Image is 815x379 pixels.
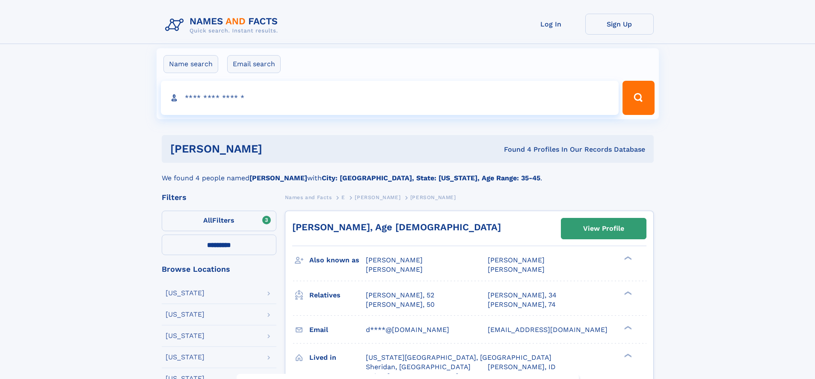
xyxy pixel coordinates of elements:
span: Sheridan, [GEOGRAPHIC_DATA] [366,363,471,371]
span: [EMAIL_ADDRESS][DOMAIN_NAME] [488,326,608,334]
input: search input [161,81,619,115]
div: [US_STATE] [166,290,204,297]
a: [PERSON_NAME] [355,192,400,203]
div: Found 4 Profiles In Our Records Database [383,145,645,154]
span: [PERSON_NAME] [366,265,423,273]
div: [US_STATE] [166,311,204,318]
div: ❯ [622,290,632,296]
span: All [203,216,212,224]
h1: [PERSON_NAME] [170,144,383,154]
b: City: [GEOGRAPHIC_DATA], State: [US_STATE], Age Range: 35-45 [322,174,540,182]
span: [PERSON_NAME], ID [488,363,556,371]
img: Logo Names and Facts [162,14,285,37]
a: [PERSON_NAME], 52 [366,291,434,300]
div: ❯ [622,353,632,358]
div: [US_STATE] [166,354,204,361]
b: [PERSON_NAME] [249,174,307,182]
h3: Relatives [309,288,366,303]
h3: Also known as [309,253,366,267]
span: [PERSON_NAME] [488,265,545,273]
a: View Profile [561,218,646,239]
h3: Lived in [309,350,366,365]
a: E [341,192,345,203]
a: [PERSON_NAME], 74 [488,300,556,309]
span: E [341,194,345,200]
a: Names and Facts [285,192,332,203]
a: Sign Up [585,14,654,35]
h3: Email [309,323,366,337]
div: We found 4 people named with . [162,163,654,183]
span: [PERSON_NAME] [355,194,400,200]
div: Browse Locations [162,265,276,273]
label: Name search [163,55,218,73]
span: [PERSON_NAME] [410,194,456,200]
span: [US_STATE][GEOGRAPHIC_DATA], [GEOGRAPHIC_DATA] [366,353,551,361]
div: ❯ [622,256,632,261]
div: ❯ [622,325,632,330]
span: [PERSON_NAME] [366,256,423,264]
div: Filters [162,194,276,201]
a: [PERSON_NAME], Age [DEMOGRAPHIC_DATA] [292,222,501,232]
a: Log In [517,14,585,35]
a: [PERSON_NAME], 50 [366,300,435,309]
a: [PERSON_NAME], 34 [488,291,557,300]
div: [US_STATE] [166,332,204,339]
div: View Profile [583,219,624,238]
label: Filters [162,211,276,231]
label: Email search [227,55,281,73]
button: Search Button [622,81,654,115]
span: [PERSON_NAME] [488,256,545,264]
